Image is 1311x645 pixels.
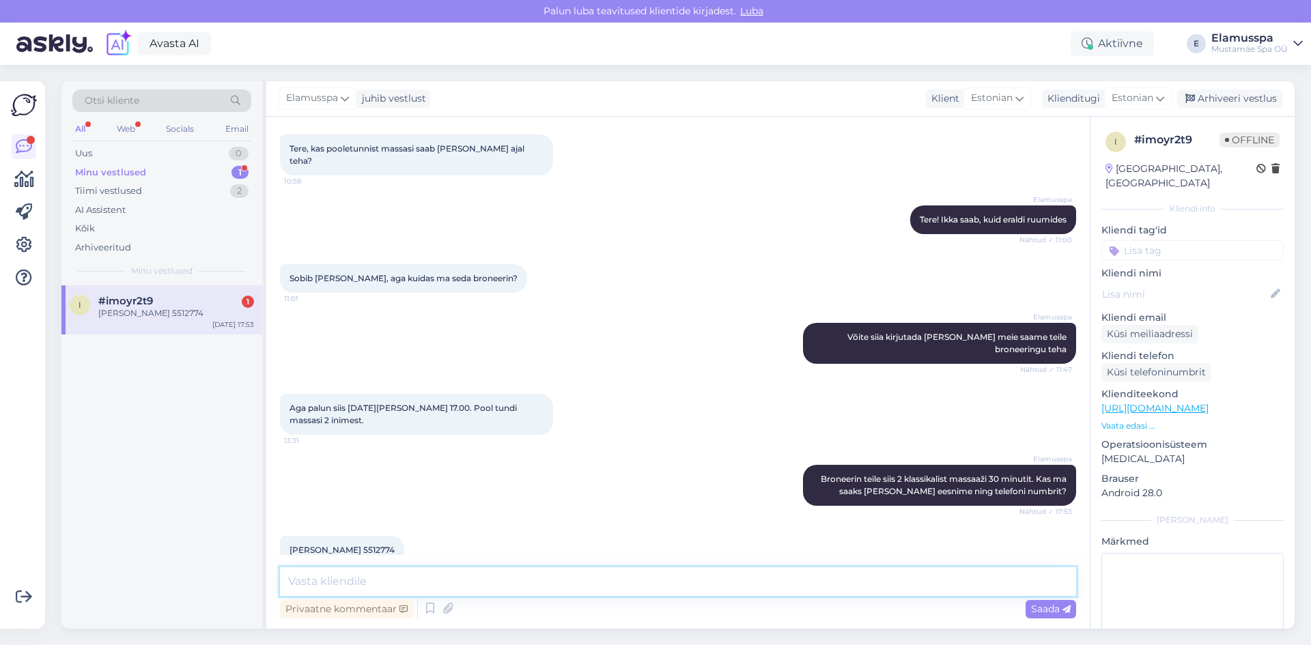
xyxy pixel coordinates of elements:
[1105,162,1256,190] div: [GEOGRAPHIC_DATA], [GEOGRAPHIC_DATA]
[98,307,254,319] div: [PERSON_NAME] 5512774
[1019,235,1072,245] span: Nähtud ✓ 11:00
[356,91,426,106] div: juhib vestlust
[1101,266,1284,281] p: Kliendi nimi
[290,273,518,283] span: Sobib [PERSON_NAME], aga kuidas ma seda broneerin?
[75,241,131,255] div: Arhiveeritud
[1220,132,1280,147] span: Offline
[230,184,249,198] div: 2
[1101,203,1284,215] div: Kliendi info
[11,92,37,118] img: Askly Logo
[75,184,142,198] div: Tiimi vestlused
[971,91,1013,106] span: Estonian
[1177,89,1282,108] div: Arhiveeri vestlus
[212,319,254,330] div: [DATE] 17:53
[1020,364,1072,375] span: Nähtud ✓ 11:47
[1101,452,1284,466] p: [MEDICAL_DATA]
[229,147,249,160] div: 0
[1101,325,1198,343] div: Küsi meiliaadressi
[1101,311,1284,325] p: Kliendi email
[284,293,335,304] span: 11:01
[280,600,413,618] div: Privaatne kommentaar
[284,435,335,446] span: 13:31
[75,203,126,217] div: AI Assistent
[284,176,335,186] span: 10:58
[75,166,146,180] div: Minu vestlused
[290,545,395,555] span: [PERSON_NAME] 5512774
[1101,438,1284,452] p: Operatsioonisüsteem
[231,166,249,180] div: 1
[1102,287,1268,302] input: Lisa nimi
[1071,31,1154,56] div: Aktiivne
[1101,223,1284,238] p: Kliendi tag'id
[1101,349,1284,363] p: Kliendi telefon
[1101,514,1284,526] div: [PERSON_NAME]
[85,94,139,108] span: Otsi kliente
[1211,33,1303,55] a: ElamusspaMustamäe Spa OÜ
[290,143,526,166] span: Tere, kas pooletunnist massasi saab [PERSON_NAME] ajal teha?
[1019,506,1072,517] span: Nähtud ✓ 17:53
[223,120,251,138] div: Email
[79,300,81,310] span: i
[736,5,767,17] span: Luba
[290,403,519,425] span: Aga palun siis [DATE][PERSON_NAME] 17.00. Pool tundi massasi 2 inimest.
[821,474,1069,496] span: Broneerin teile siis 2 klassikalist massaaži 30 minutit. Kas ma saaks [PERSON_NAME] eesnime ning ...
[75,222,95,235] div: Kõik
[920,214,1067,225] span: Tere! Ikka saab, kuid eraldi ruumides
[1021,195,1072,205] span: Elamusspa
[1101,472,1284,486] p: Brauser
[1187,34,1206,53] div: E
[1101,420,1284,432] p: Vaata edasi ...
[72,120,88,138] div: All
[1114,137,1117,147] span: i
[1021,312,1072,322] span: Elamusspa
[1031,603,1071,615] span: Saada
[131,265,193,277] span: Minu vestlused
[1134,132,1220,148] div: # imoyr2t9
[138,32,211,55] a: Avasta AI
[75,147,92,160] div: Uus
[1101,363,1211,382] div: Küsi telefoninumbrit
[104,29,132,58] img: explore-ai
[1211,33,1288,44] div: Elamusspa
[286,91,338,106] span: Elamusspa
[1101,387,1284,401] p: Klienditeekond
[98,295,153,307] span: #imoyr2t9
[114,120,138,138] div: Web
[242,296,254,308] div: 1
[1101,486,1284,500] p: Android 28.0
[163,120,197,138] div: Socials
[1211,44,1288,55] div: Mustamäe Spa OÜ
[1101,534,1284,549] p: Märkmed
[1101,240,1284,261] input: Lisa tag
[1021,454,1072,464] span: Elamusspa
[1042,91,1100,106] div: Klienditugi
[926,91,959,106] div: Klient
[1112,91,1153,106] span: Estonian
[1101,402,1209,414] a: [URL][DOMAIN_NAME]
[847,332,1069,354] span: Võite siia kirjutada [PERSON_NAME] meie saame teile broneeringu teha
